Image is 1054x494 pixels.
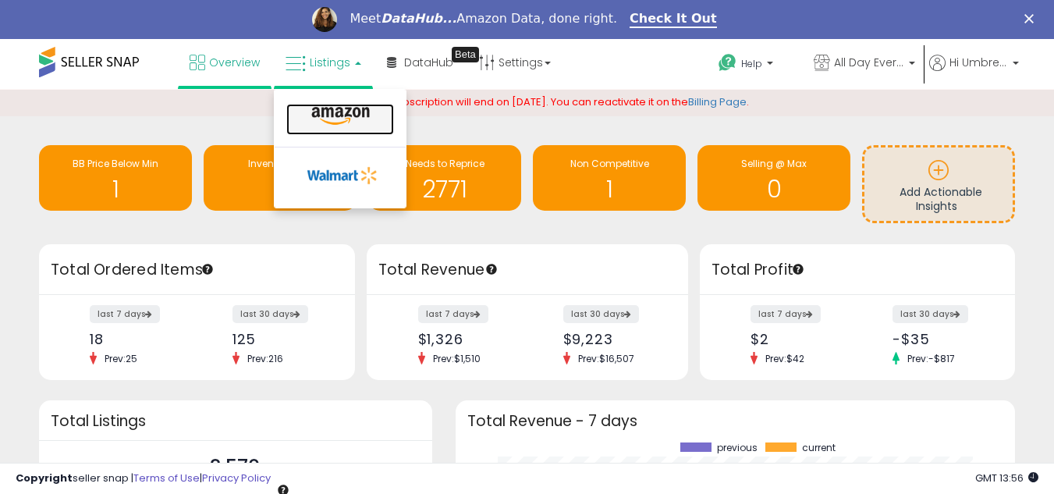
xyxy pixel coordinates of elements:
a: Check It Out [630,11,717,28]
span: Help [741,57,762,70]
div: -$35 [893,331,988,347]
h3: Total Ordered Items [51,259,343,281]
label: last 7 days [751,305,821,323]
i: DataHub... [381,11,456,26]
h1: 1 [47,176,184,202]
span: Prev: $1,510 [425,352,488,365]
a: Selling @ Max 0 [697,145,850,211]
span: Needs to Reprice [406,157,484,170]
span: Listings [310,55,350,70]
span: Hi Umbrella [949,55,1008,70]
span: Non Competitive [570,157,649,170]
label: last 30 days [893,305,968,323]
a: Hi Umbrella [929,55,1019,90]
h1: 1 [541,176,678,202]
div: Tooltip anchor [484,262,499,276]
a: Billing Page [688,94,747,109]
div: seller snap | | [16,471,271,486]
h3: Total Profit [712,259,1004,281]
span: DataHub [404,55,453,70]
label: last 7 days [90,305,160,323]
span: Prev: 25 [97,352,145,365]
span: Overview [209,55,260,70]
div: Tooltip anchor [452,47,479,62]
span: All Day Everyday [834,55,904,70]
span: Prev: -$817 [900,352,963,365]
span: Your Seller Snap subscription will end on [DATE]. You can reactivate it on the . [306,94,749,109]
a: Non Competitive 1 [533,145,686,211]
h1: 0 [705,176,843,202]
label: last 30 days [232,305,308,323]
span: BB Price Below Min [73,157,158,170]
div: Close [1024,14,1040,23]
div: $9,223 [563,331,661,347]
p: 2,570 [194,453,276,482]
h1: 3 [211,176,349,202]
a: Settings [467,39,562,86]
span: 2025-08-18 13:56 GMT [975,471,1038,485]
span: Prev: 216 [240,352,291,365]
i: Get Help [718,53,737,73]
a: Listings [274,39,373,86]
div: $1,326 [418,331,516,347]
a: Needs to Reprice 2771 [368,145,521,211]
span: previous [717,442,758,453]
a: Overview [178,39,271,86]
span: current [802,442,836,453]
label: last 30 days [563,305,639,323]
span: Prev: $16,507 [570,352,642,365]
a: Help [706,41,800,90]
div: 18 [90,331,185,347]
h1: 2771 [376,176,513,202]
span: Prev: $42 [758,352,812,365]
div: 125 [232,331,328,347]
a: BB Price Below Min 1 [39,145,192,211]
div: $2 [751,331,846,347]
a: Add Actionable Insights [864,147,1013,222]
div: Tooltip anchor [791,262,805,276]
div: Meet Amazon Data, done right. [350,11,617,27]
span: Selling @ Max [741,157,807,170]
span: Inventory Age [248,157,313,170]
label: last 7 days [418,305,488,323]
a: All Day Everyday [802,39,927,90]
a: Inventory Age 3 [204,145,357,211]
div: Tooltip anchor [201,262,215,276]
a: Terms of Use [133,471,200,485]
h3: Total Listings [51,415,421,427]
strong: Copyright [16,471,73,485]
img: Profile image for Georgie [312,7,337,32]
h3: Total Revenue [378,259,676,281]
a: DataHub [375,39,465,86]
h3: Total Revenue - 7 days [467,415,1003,427]
a: Privacy Policy [202,471,271,485]
span: Add Actionable Insights [900,184,982,214]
